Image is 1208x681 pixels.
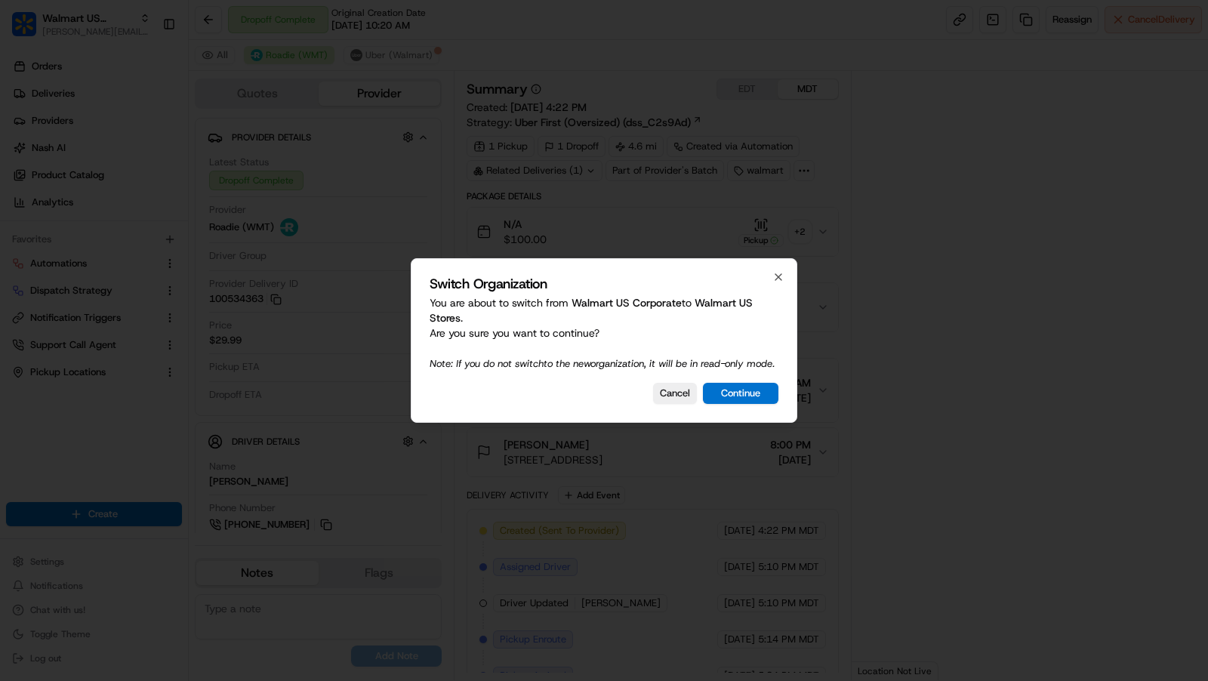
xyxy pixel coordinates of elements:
[430,277,778,291] h2: Switch Organization
[653,383,697,404] button: Cancel
[430,295,778,371] p: You are about to switch from to . Are you sure you want to continue?
[572,296,682,310] span: Walmart US Corporate
[430,357,775,370] span: Note: If you do not switch to the new organization, it will be in read-only mode.
[703,383,778,404] button: Continue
